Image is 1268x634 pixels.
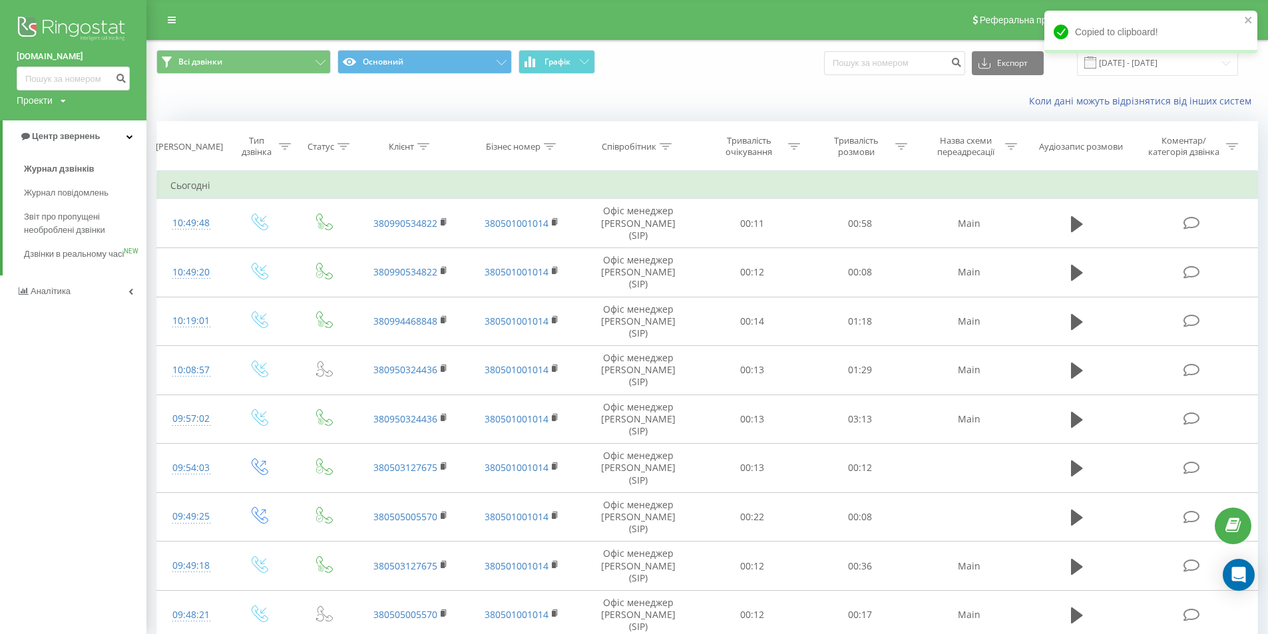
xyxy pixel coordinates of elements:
td: 01:29 [806,346,913,395]
td: 00:08 [806,492,913,542]
a: 380501001014 [485,412,548,425]
div: 10:49:48 [170,210,212,236]
button: Всі дзвінки [156,50,331,74]
a: Коли дані можуть відрізнятися вiд інших систем [1029,94,1258,107]
span: Журнал дзвінків [24,162,95,176]
a: 380503127675 [373,461,437,474]
span: Всі дзвінки [178,57,222,67]
a: 380501001014 [485,461,548,474]
div: 10:08:57 [170,357,212,383]
div: Клієнт [389,141,414,152]
span: Графік [544,57,570,67]
div: Open Intercom Messenger [1223,559,1255,591]
td: Main [913,297,1025,346]
a: 380501001014 [485,559,548,572]
a: 380501001014 [485,363,548,376]
a: 380501001014 [485,315,548,327]
a: [DOMAIN_NAME] [17,50,130,63]
button: Графік [519,50,595,74]
img: Ringostat logo [17,13,130,47]
input: Пошук за номером [17,67,130,90]
td: 00:12 [806,444,913,493]
td: Main [913,199,1025,248]
a: Журнал повідомлень [24,181,146,205]
td: 03:13 [806,395,913,444]
td: 00:13 [698,444,805,493]
div: Copied to clipboard! [1044,11,1257,53]
td: Офіс менеджер [PERSON_NAME] (SIP) [578,297,698,346]
td: Офіс менеджер [PERSON_NAME] (SIP) [578,395,698,444]
a: 380505005570 [373,510,437,523]
td: 00:58 [806,199,913,248]
a: Центр звернень [3,120,146,152]
div: 09:54:03 [170,455,212,481]
span: Звіт про пропущені необроблені дзвінки [24,210,140,237]
td: 00:11 [698,199,805,248]
a: 380501001014 [485,510,548,523]
a: 380501001014 [485,217,548,230]
td: Main [913,395,1025,444]
td: Main [913,542,1025,591]
a: Дзвінки в реальному часіNEW [24,242,146,266]
td: Офіс менеджер [PERSON_NAME] (SIP) [578,444,698,493]
button: Основний [337,50,512,74]
a: 380505005570 [373,608,437,621]
button: Експорт [972,51,1044,75]
td: 00:08 [806,247,913,297]
td: Офіс менеджер [PERSON_NAME] (SIP) [578,247,698,297]
div: 09:49:25 [170,504,212,530]
a: 380501001014 [485,265,548,278]
a: 380950324436 [373,363,437,376]
td: Офіс менеджер [PERSON_NAME] (SIP) [578,199,698,248]
div: Тривалість очікування [714,135,785,158]
td: 00:13 [698,346,805,395]
span: Реферальна програма [980,15,1078,25]
div: 10:19:01 [170,308,212,334]
div: 10:49:20 [170,259,212,285]
a: 380994468848 [373,315,437,327]
div: Аудіозапис розмови [1039,141,1123,152]
a: 380950324436 [373,412,437,425]
span: Аналiтика [31,286,71,296]
td: 01:18 [806,297,913,346]
div: Назва схеми переадресації [931,135,1002,158]
div: [PERSON_NAME] [156,141,223,152]
div: Статус [308,141,334,152]
td: 00:14 [698,297,805,346]
a: 380990534822 [373,217,437,230]
td: 00:36 [806,542,913,591]
span: Центр звернень [32,131,100,141]
a: 380990534822 [373,265,437,278]
td: 00:13 [698,395,805,444]
a: 380503127675 [373,559,437,572]
div: 09:49:18 [170,553,212,579]
div: Бізнес номер [486,141,540,152]
div: 09:57:02 [170,406,212,432]
td: Main [913,247,1025,297]
td: 00:22 [698,492,805,542]
input: Пошук за номером [824,51,965,75]
button: close [1244,15,1253,27]
div: Коментар/категорія дзвінка [1145,135,1223,158]
a: Журнал дзвінків [24,157,146,181]
td: 00:12 [698,542,805,591]
td: Офіс менеджер [PERSON_NAME] (SIP) [578,492,698,542]
a: Звіт про пропущені необроблені дзвінки [24,205,146,242]
div: 09:48:21 [170,602,212,628]
div: Співробітник [602,141,656,152]
a: 380501001014 [485,608,548,621]
td: Main [913,346,1025,395]
div: Проекти [17,94,53,107]
span: Журнал повідомлень [24,186,108,200]
td: 00:12 [698,247,805,297]
span: Дзвінки в реальному часі [24,247,124,261]
div: Тип дзвінка [238,135,276,158]
td: Сьогодні [157,172,1258,199]
td: Офіс менеджер [PERSON_NAME] (SIP) [578,346,698,395]
td: Офіс менеджер [PERSON_NAME] (SIP) [578,542,698,591]
div: Тривалість розмови [821,135,892,158]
